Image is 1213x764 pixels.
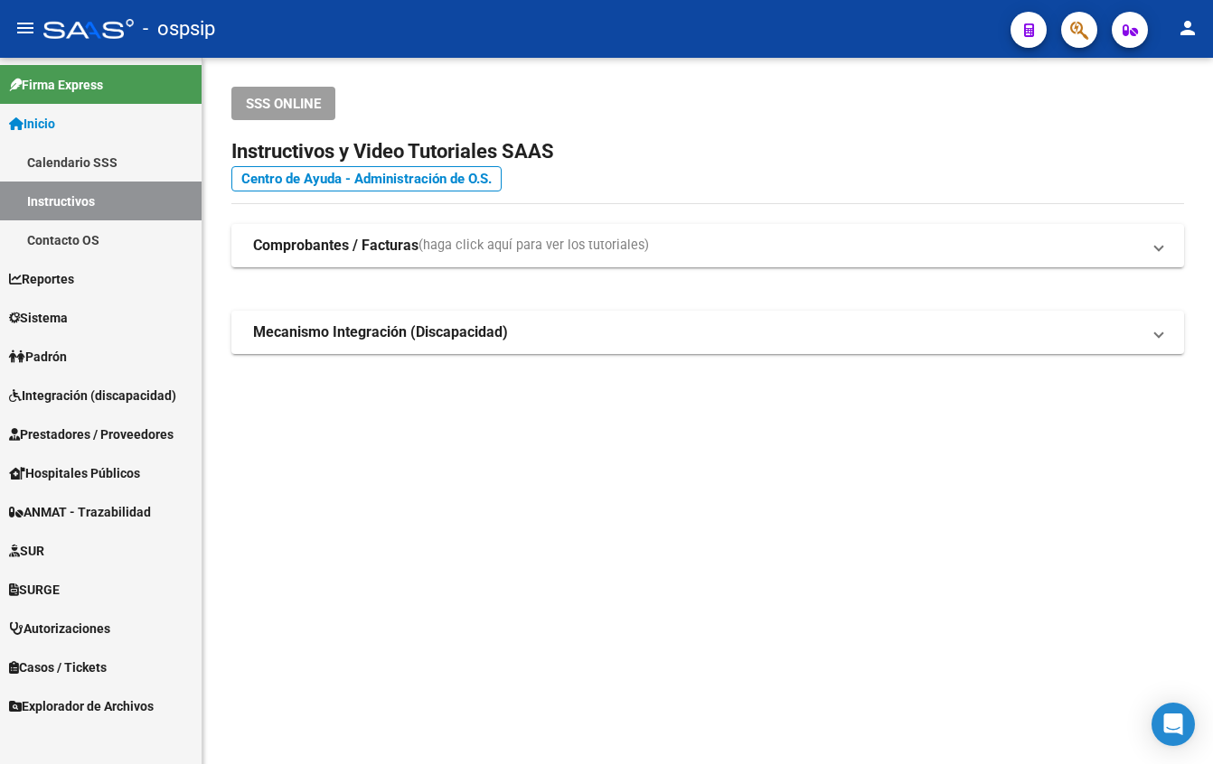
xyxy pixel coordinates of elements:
span: SUR [9,541,44,561]
span: Firma Express [9,75,103,95]
mat-expansion-panel-header: Comprobantes / Facturas(haga click aquí para ver los tutoriales) [231,224,1184,267]
span: Casos / Tickets [9,657,107,677]
div: Open Intercom Messenger [1152,703,1195,746]
strong: Mecanismo Integración (Discapacidad) [253,322,508,342]
span: Reportes [9,269,74,289]
h2: Instructivos y Video Tutoriales SAAS [231,135,1184,169]
span: Prestadores / Proveedores [9,424,174,444]
span: - ospsip [143,9,215,49]
span: Explorador de Archivos [9,696,154,716]
span: Hospitales Públicos [9,463,140,483]
mat-icon: person [1177,17,1199,39]
mat-expansion-panel-header: Mecanismo Integración (Discapacidad) [231,311,1184,354]
span: (haga click aquí para ver los tutoriales) [418,236,649,256]
span: Autorizaciones [9,619,110,638]
span: Integración (discapacidad) [9,386,176,405]
span: Inicio [9,114,55,134]
span: ANMAT - Trazabilidad [9,502,151,522]
strong: Comprobantes / Facturas [253,236,418,256]
button: SSS ONLINE [231,87,335,120]
span: Sistema [9,308,68,328]
span: SSS ONLINE [246,96,321,112]
a: Centro de Ayuda - Administración de O.S. [231,166,502,191]
mat-icon: menu [14,17,36,39]
span: Padrón [9,347,67,367]
span: SURGE [9,580,60,600]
